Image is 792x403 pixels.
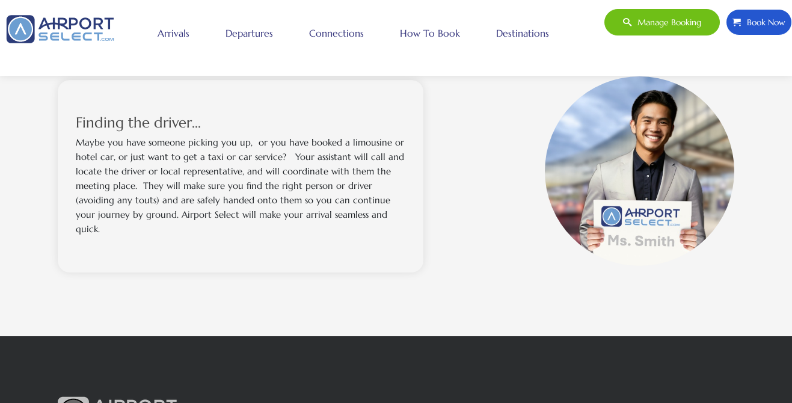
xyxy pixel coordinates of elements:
a: How to book [397,18,463,48]
span: Book Now [741,10,785,35]
img: Airport Select Arrivals Finding the Driver [545,76,734,266]
a: Departures [223,18,276,48]
a: Connections [306,18,367,48]
a: Destinations [493,18,552,48]
a: Arrivals [155,18,192,48]
span: Manage booking [631,10,701,35]
h2: Finding the driver... [76,116,405,129]
a: Book Now [726,9,792,35]
a: Manage booking [604,9,720,35]
p: Maybe you have someone picking you up, or you have booked a limousine or hotel car, or just want ... [76,135,405,236]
